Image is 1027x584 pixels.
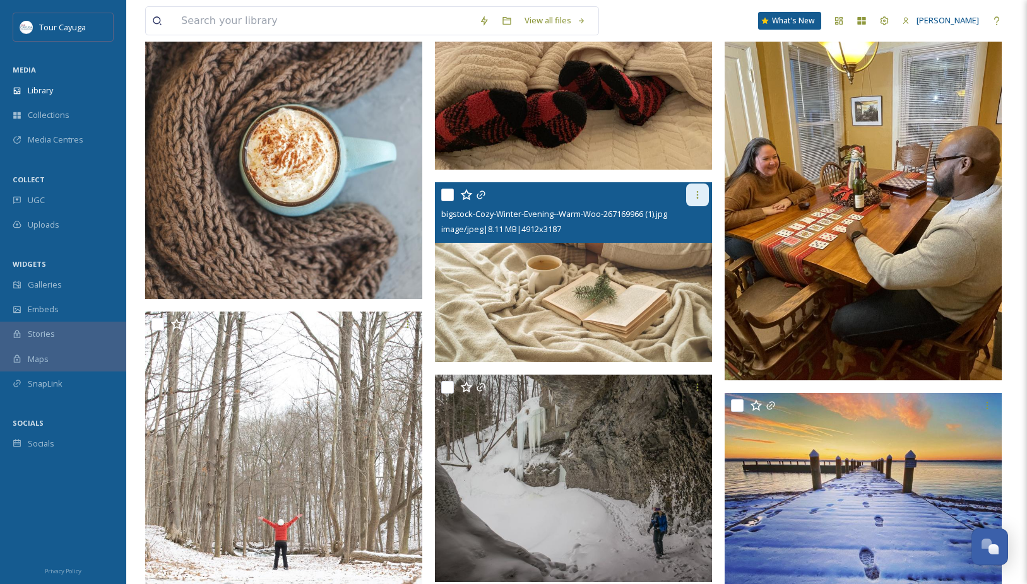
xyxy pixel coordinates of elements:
span: Galleries [28,279,62,291]
span: Socials [28,438,54,450]
span: UGC [28,194,45,206]
span: SnapLink [28,378,62,390]
span: Uploads [28,219,59,231]
span: image/jpeg | 8.11 MB | 4912 x 3187 [441,223,561,235]
a: [PERSON_NAME] [896,8,985,33]
img: IMG_2724.jpeg [725,11,1002,380]
span: Tour Cayuga [39,21,86,33]
span: WIDGETS [13,259,46,269]
span: Stories [28,328,55,340]
img: download.jpeg [20,21,33,33]
span: Collections [28,109,69,121]
span: Library [28,85,53,96]
a: Privacy Policy [45,563,81,578]
img: bigstock-Cozy-Winter-Evening--Warm-Woo-267169966 (1).jpg [435,182,712,362]
span: bigstock-Cozy-Winter-Evening--Warm-Woo-267169966 (1).jpg [441,208,667,219]
a: View all files [518,8,592,33]
span: [PERSON_NAME] [917,15,979,26]
input: Search your library [175,7,473,35]
span: COLLECT [13,175,45,184]
span: Media Centres [28,134,83,146]
span: Embeds [28,303,59,315]
img: bigstock-Mug-Of-Coffee-Cocoa-Or-Hot-Ch-255764539 (2).jpg [145,22,422,299]
span: Maps [28,353,49,365]
a: What's New [758,12,821,30]
span: SOCIALS [13,418,44,428]
span: MEDIA [13,65,36,74]
button: Open Chat [971,529,1008,565]
span: Privacy Policy [45,567,81,575]
img: Carperter Falls.jpg [435,375,712,582]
